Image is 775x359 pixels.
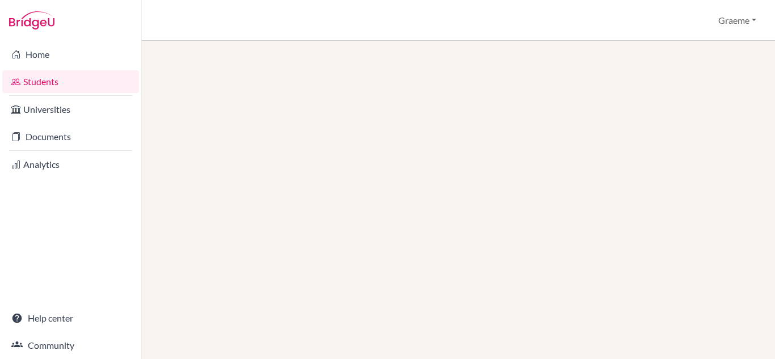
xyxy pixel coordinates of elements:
a: Community [2,334,139,357]
a: Documents [2,125,139,148]
a: Home [2,43,139,66]
a: Help center [2,307,139,330]
img: Bridge-U [9,11,54,29]
a: Universities [2,98,139,121]
button: Graeme [713,10,761,31]
a: Students [2,70,139,93]
a: Analytics [2,153,139,176]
